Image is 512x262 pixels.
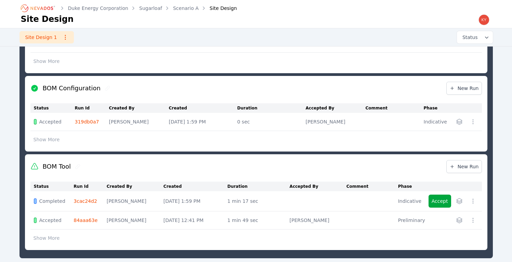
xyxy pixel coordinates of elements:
td: [DATE] 1:59 PM [169,113,237,131]
a: Site Design 1 [19,31,74,43]
span: New Run [449,85,479,92]
div: Preliminary [398,217,425,224]
th: Accepted By [306,103,366,113]
a: 84aaa63e [74,218,97,223]
td: [DATE] 12:41 PM [163,211,227,230]
div: Indicative [398,198,425,205]
span: Status [460,34,478,41]
button: Show More [30,133,63,146]
h1: Site Design [21,14,74,25]
th: Status [30,182,74,191]
img: kyle.macdougall@nevados.solar [478,14,489,25]
td: [DATE] 1:59 PM [163,191,227,211]
th: Duration [227,182,290,191]
div: 1 min 17 sec [227,198,286,205]
td: [PERSON_NAME] [107,211,163,230]
th: Created [163,182,227,191]
th: Comment [346,182,398,191]
th: Created By [109,103,169,113]
a: New Run [446,82,482,95]
div: 0 sec [237,118,302,125]
h2: BOM Configuration [43,83,101,93]
div: 1 min 49 sec [227,217,286,224]
th: Created By [107,182,163,191]
div: Indicative [424,118,449,125]
span: Completed [39,198,65,205]
td: [PERSON_NAME] [306,113,366,131]
th: Run Id [74,182,106,191]
nav: Breadcrumb [21,3,237,14]
span: Accepted [39,217,62,224]
button: Status [457,31,493,43]
a: Duke Energy Corporation [68,5,129,12]
th: Accepted By [290,182,346,191]
th: Phase [398,182,429,191]
th: Status [30,103,75,113]
button: Accept [429,195,451,208]
a: 319db0a7 [75,119,99,125]
th: Phase [424,103,452,113]
span: Accepted [39,118,62,125]
th: Created [169,103,237,113]
span: New Run [449,163,479,170]
div: Site Design [200,5,237,12]
td: [PERSON_NAME] [109,113,169,131]
td: [PERSON_NAME] [107,191,163,211]
th: Comment [366,103,424,113]
button: Show More [30,232,63,245]
h2: BOM Tool [43,162,71,171]
a: Scenario A [173,5,199,12]
button: Show More [30,55,63,68]
th: Duration [237,103,306,113]
a: New Run [446,160,482,173]
a: Sugarloaf [139,5,162,12]
td: [PERSON_NAME] [290,211,346,230]
a: 3cac24d2 [74,198,97,204]
th: Run Id [75,103,109,113]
